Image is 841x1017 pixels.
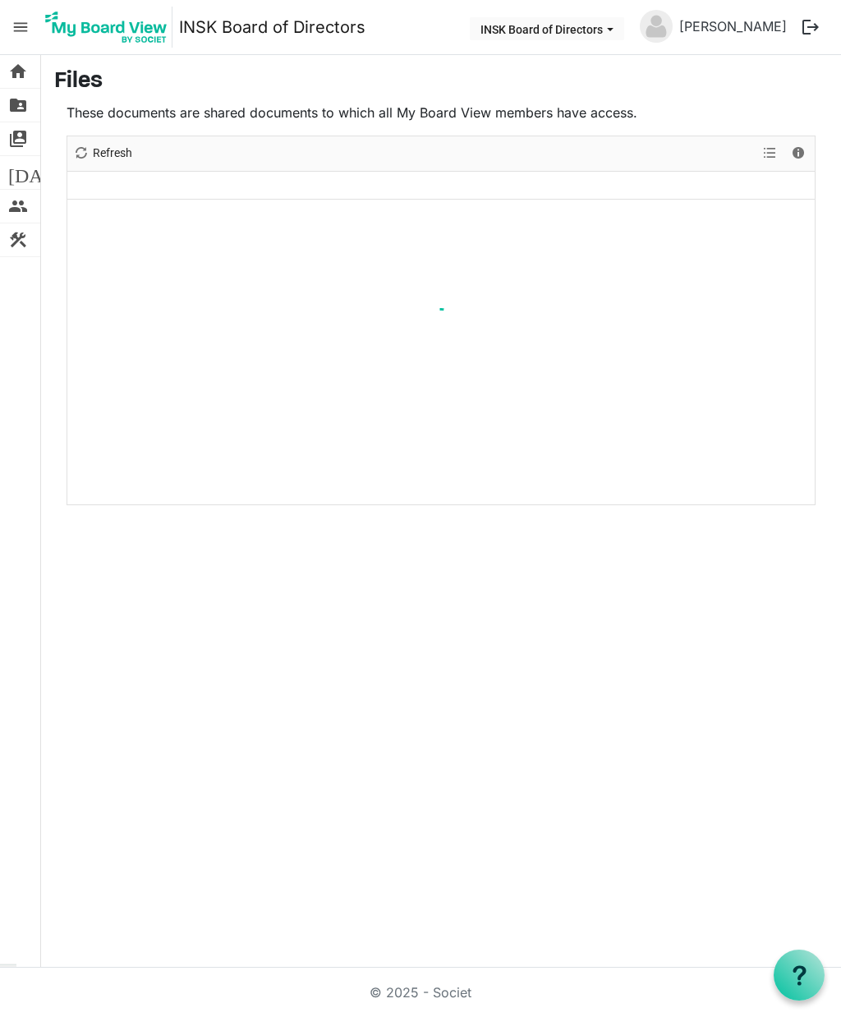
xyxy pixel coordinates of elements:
[8,55,28,88] span: home
[67,103,816,122] p: These documents are shared documents to which all My Board View members have access.
[8,122,28,155] span: switch_account
[370,984,471,1001] a: © 2025 - Societ
[5,12,36,43] span: menu
[8,223,28,256] span: construction
[470,17,624,40] button: INSK Board of Directors dropdownbutton
[8,89,28,122] span: folder_shared
[793,10,828,44] button: logout
[40,7,172,48] img: My Board View Logo
[673,10,793,43] a: [PERSON_NAME]
[8,190,28,223] span: people
[179,11,365,44] a: INSK Board of Directors
[8,156,71,189] span: [DATE]
[40,7,179,48] a: My Board View Logo
[54,68,828,96] h3: Files
[640,10,673,43] img: no-profile-picture.svg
